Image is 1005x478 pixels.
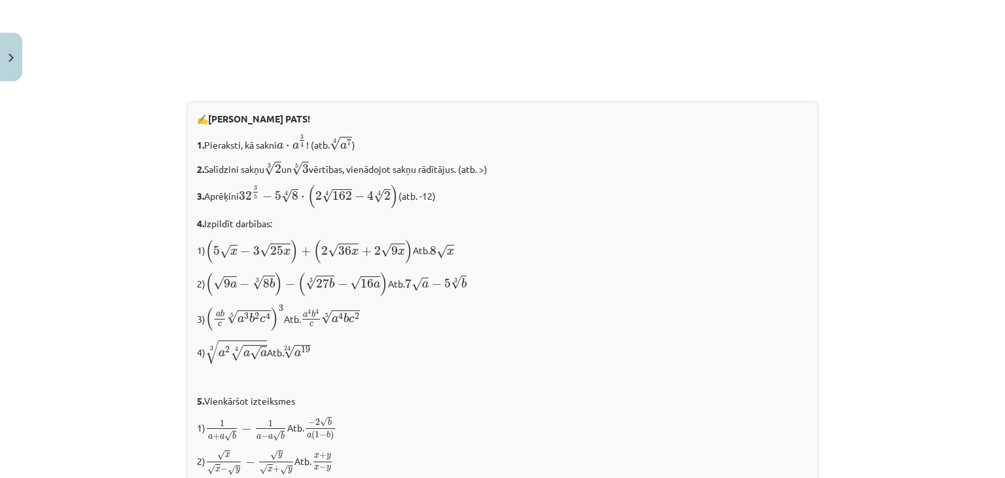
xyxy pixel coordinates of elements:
span: ) [405,239,413,263]
span: √ [207,464,215,474]
span: − [432,280,442,289]
span: x [351,248,359,255]
span: − [261,433,268,440]
p: ✍️ [197,112,808,126]
span: ⋅ [286,145,289,149]
span: + [301,246,311,255]
span: x [268,468,273,472]
span: b [281,433,285,440]
span: 5 [444,279,451,288]
p: Pieraksti, kā sakni ! (atb. ) [197,134,808,152]
span: 16 [361,279,374,288]
p: 1) Atb. [197,238,808,263]
p: 1) Atb. [197,416,808,441]
b: 4. [197,217,204,229]
span: 3 [279,305,283,312]
p: Salīdzini sakņu un vērtības, vienādojot sakņu rādītājus. (atb. >) [197,160,808,177]
span: − [220,466,228,472]
span: − [239,280,249,289]
span: 8 [292,191,298,200]
span: 1 [220,420,224,427]
span: b [328,418,332,426]
span: 4 [308,309,311,314]
span: y [288,468,292,473]
span: − [319,464,326,471]
span: 9 [391,246,398,255]
span: − [241,424,251,433]
span: 4 [300,142,304,147]
span: x [215,468,220,472]
span: 7 [405,278,412,288]
p: Aprēķini (atb. -12) [197,184,808,209]
span: x [283,248,291,255]
span: ( [298,272,306,296]
b: 5. [197,395,204,407]
span: 2 [315,191,322,200]
p: 2) Atb. [197,272,808,297]
span: √ [260,464,268,474]
p: 2) Atb. [197,449,808,475]
b: 3. [197,190,204,202]
span: 5 [254,194,257,198]
span: √ [250,346,260,360]
span: b [461,278,467,288]
span: a [238,316,244,323]
span: ( [311,431,315,441]
span: √ [264,162,275,175]
b: 2. [197,163,204,175]
span: a [294,350,301,357]
span: 36 [338,246,351,255]
span: y [326,454,331,460]
span: √ [253,276,263,289]
span: b [220,310,224,318]
span: 1 [268,420,273,427]
span: √ [227,310,238,324]
span: + [213,433,220,440]
span: x [447,248,454,255]
span: ( [205,307,213,331]
span: y [326,466,331,471]
span: √ [292,162,302,175]
span: − [338,280,347,289]
span: ( [205,272,213,296]
span: 2 [225,346,230,353]
span: √ [217,450,225,460]
span: 2 [275,164,281,174]
span: 5 [213,246,220,255]
span: b [344,313,349,323]
span: √ [381,244,391,257]
span: c [260,316,266,323]
span: √ [280,466,288,475]
span: + [362,246,372,255]
span: ) [271,307,279,331]
span: √ [330,137,340,151]
span: 4 [266,312,270,320]
span: x [225,453,230,458]
span: 3 [300,134,304,139]
span: − [262,192,272,201]
span: √ [322,189,332,203]
span: x [398,248,405,255]
span: b [329,278,334,288]
span: √ [320,417,328,427]
span: + [273,466,280,472]
span: √ [273,431,281,441]
span: 8 [263,279,270,288]
span: a [243,350,250,357]
span: 4 [367,191,374,200]
span: 19 [301,346,310,353]
span: √ [220,245,230,259]
span: ) [330,431,334,441]
span: c [349,316,355,323]
span: x [314,466,319,470]
span: c [218,322,222,327]
span: 8 [430,246,436,255]
span: 2 [384,191,391,200]
span: 1 [315,432,319,438]
span: 32 [239,191,252,200]
span: x [314,454,319,459]
span: 5 [275,191,281,200]
span: 7 [347,138,351,145]
span: 2 [374,246,381,255]
span: y [278,452,283,458]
